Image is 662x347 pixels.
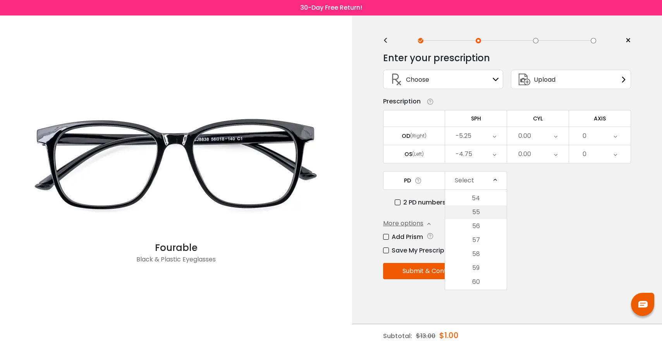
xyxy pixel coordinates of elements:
[383,219,423,228] span: More options
[412,151,424,158] div: (Left)
[21,255,331,270] div: Black & Plastic Eyeglasses
[395,198,446,207] label: 2 PD numbers
[406,75,429,84] span: Choose
[445,247,507,261] li: 58
[383,97,421,106] div: Prescription
[534,75,555,84] span: Upload
[445,261,507,275] li: 59
[445,219,507,233] li: 56
[445,110,507,127] td: SPH
[404,151,412,158] div: OS
[583,128,586,144] div: 0
[410,132,426,139] div: (Right)
[383,50,490,66] div: Enter your prescription
[402,132,410,139] div: OD
[383,232,423,242] label: Add Prism
[518,146,531,162] div: 0.00
[456,128,471,144] div: -5.25
[625,35,631,46] span: ×
[21,241,331,255] div: Fourable
[383,38,395,44] div: <
[439,324,459,347] div: $1.00
[21,86,331,241] img: Black Fourable - Plastic Eyeglasses
[445,289,507,303] li: 61
[445,191,507,205] li: 54
[383,263,478,279] button: Submit & Continue
[569,110,631,127] td: AXIS
[619,35,631,46] a: ×
[383,171,445,190] td: PD
[507,110,569,127] td: CYL
[445,275,507,289] li: 60
[638,301,648,307] img: chat
[455,173,474,188] div: Select
[445,205,507,219] li: 55
[383,246,457,255] label: Save My Prescription
[426,232,434,240] i: Prism
[456,146,472,162] div: -4.75
[583,146,586,162] div: 0
[518,128,531,144] div: 0.00
[445,233,507,247] li: 57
